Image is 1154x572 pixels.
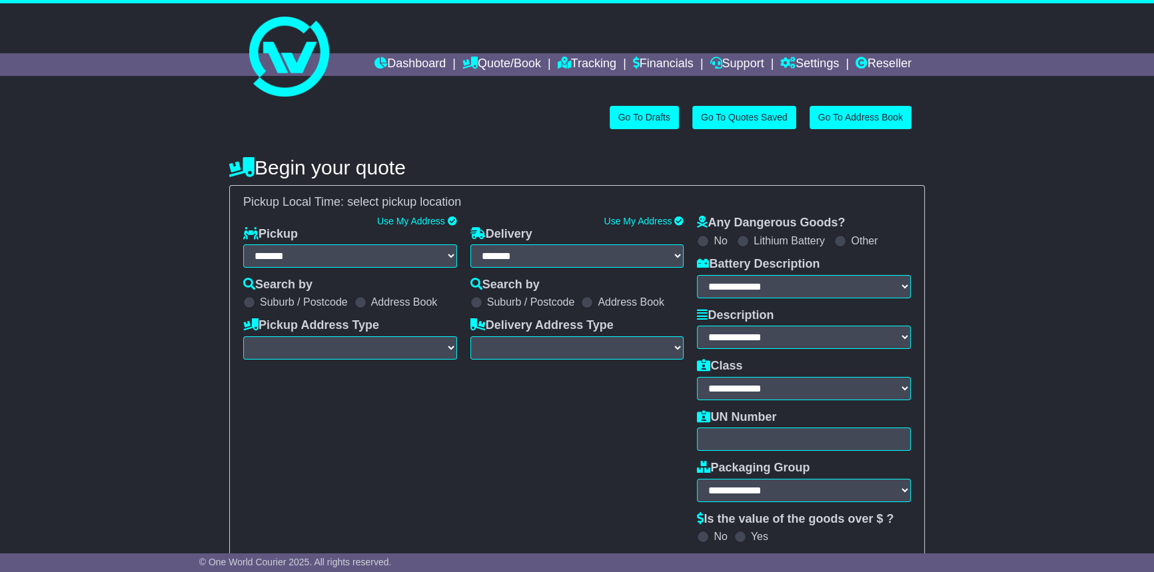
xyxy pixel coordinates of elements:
[243,227,298,242] label: Pickup
[260,296,348,308] label: Suburb / Postcode
[780,53,839,76] a: Settings
[347,195,461,208] span: select pickup location
[697,461,810,475] label: Packaging Group
[470,227,532,242] label: Delivery
[598,296,664,308] label: Address Book
[697,359,742,374] label: Class
[692,106,796,129] a: Go To Quotes Saved
[856,53,911,76] a: Reseller
[558,53,616,76] a: Tracking
[374,53,446,76] a: Dashboard
[237,195,917,210] div: Pickup Local Time:
[487,296,575,308] label: Suburb / Postcode
[754,234,825,247] label: Lithium Battery
[462,53,541,76] a: Quote/Book
[199,557,392,567] span: © One World Courier 2025. All rights reserved.
[470,318,614,333] label: Delivery Address Type
[697,216,845,230] label: Any Dangerous Goods?
[604,216,672,226] a: Use My Address
[371,296,438,308] label: Address Book
[697,512,893,527] label: Is the value of the goods over $ ?
[697,308,774,323] label: Description
[633,53,694,76] a: Financials
[810,106,911,129] a: Go To Address Book
[610,106,679,129] a: Go To Drafts
[851,234,877,247] label: Other
[697,257,820,272] label: Battery Description
[710,53,764,76] a: Support
[243,318,379,333] label: Pickup Address Type
[377,216,445,226] a: Use My Address
[229,156,925,178] h4: Begin your quote
[243,278,312,292] label: Search by
[697,410,776,425] label: UN Number
[714,530,727,543] label: No
[470,278,540,292] label: Search by
[751,530,768,543] label: Yes
[714,234,727,247] label: No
